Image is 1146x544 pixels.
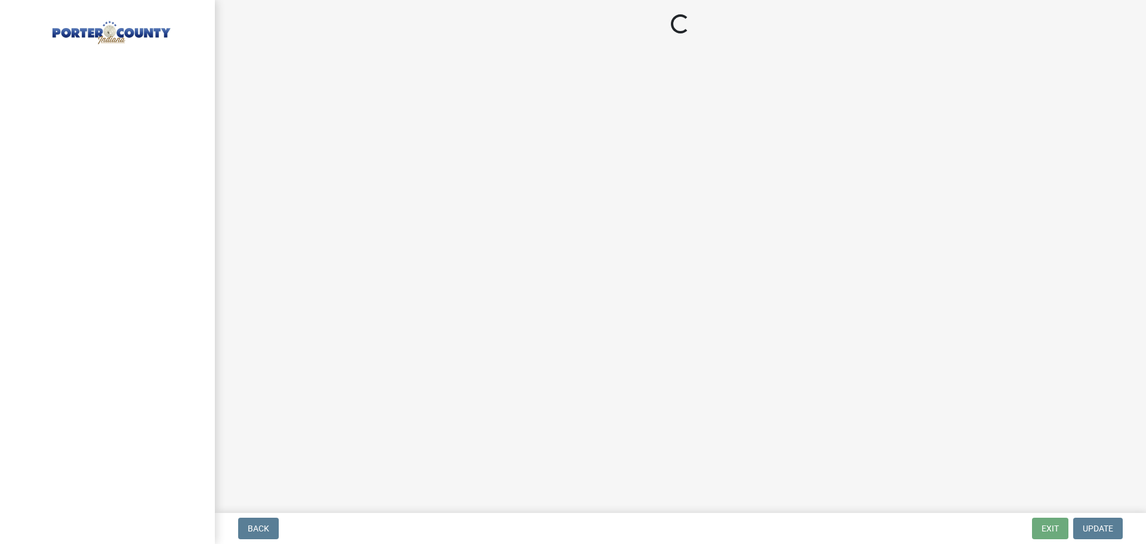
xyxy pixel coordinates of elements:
span: Back [248,524,269,533]
button: Update [1073,518,1123,539]
button: Exit [1032,518,1068,539]
button: Back [238,518,279,539]
span: Update [1083,524,1113,533]
img: Porter County, Indiana [24,13,196,46]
